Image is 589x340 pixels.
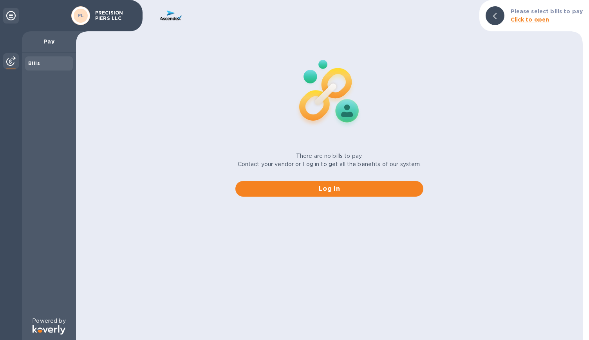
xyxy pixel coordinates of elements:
[33,325,65,335] img: Logo
[95,10,134,21] p: PRECISION PIERS LLC
[235,181,423,197] button: Log in
[78,13,84,18] b: PL
[511,8,583,14] b: Please select bills to pay
[28,60,40,66] b: Bills
[32,317,65,325] p: Powered by
[242,184,417,194] span: Log in
[238,152,421,168] p: There are no bills to pay. Contact your vendor or Log in to get all the benefits of our system.
[511,16,549,23] b: Click to open
[28,38,70,45] p: Pay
